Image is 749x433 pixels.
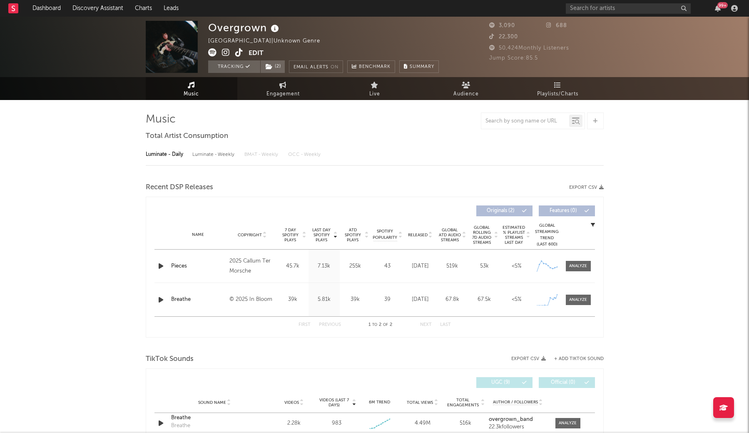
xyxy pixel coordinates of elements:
[569,185,604,190] button: Export CSV
[489,55,538,61] span: Jump Score: 85.5
[317,398,351,408] span: Videos (last 7 days)
[146,148,184,162] div: Luminate - Daily
[511,356,546,361] button: Export CSV
[470,225,493,245] span: Global Rolling 7D Audio Streams
[383,323,388,327] span: of
[399,60,439,73] button: Summary
[332,419,341,428] div: 983
[554,357,604,361] button: + Add TikTok Sound
[311,262,338,270] div: 7.13k
[446,398,480,408] span: Total Engagements
[146,77,237,100] a: Music
[192,148,236,162] div: Luminate - Weekly
[229,295,275,305] div: © 2025 In Bloom
[493,400,538,405] span: Author / Followers
[208,60,260,73] button: Tracking
[369,89,380,99] span: Live
[546,357,604,361] button: + Add TikTok Sound
[438,295,466,304] div: 67.8k
[237,77,329,100] a: Engagement
[489,23,515,28] span: 3,090
[284,400,299,405] span: Videos
[373,295,402,304] div: 39
[482,380,520,385] span: UGC ( 9 )
[347,60,395,73] a: Benchmark
[438,262,466,270] div: 519k
[481,118,569,125] input: Search by song name or URL
[229,256,275,276] div: 2025 Callum Ter Morsche
[715,5,721,12] button: 99+
[489,417,547,423] a: overgrown_band
[208,36,330,46] div: [GEOGRAPHIC_DATA] | Unknown Genre
[539,377,595,388] button: Official(0)
[171,295,226,304] a: Breathe
[289,60,343,73] button: Email AlertsOn
[279,295,306,304] div: 39k
[489,45,569,51] span: 50,424 Monthly Listeners
[359,62,391,72] span: Benchmark
[171,262,226,270] a: Pieces
[403,419,442,428] div: 4.49M
[342,295,369,304] div: 39k
[266,89,300,99] span: Engagement
[470,295,498,304] div: 67.5k
[299,323,311,327] button: First
[420,323,432,327] button: Next
[482,208,520,213] span: Originals ( 2 )
[489,34,518,40] span: 22,300
[537,89,578,99] span: Playlists/Charts
[171,422,190,430] div: Breathe
[476,205,533,216] button: Originals(2)
[184,89,199,99] span: Music
[238,233,262,238] span: Copyright
[319,323,341,327] button: Previous
[544,380,582,385] span: Official ( 0 )
[208,21,281,35] div: Overgrown
[279,262,306,270] div: 45.7k
[489,424,547,430] div: 22.3k followers
[342,262,369,270] div: 255k
[342,228,364,243] span: ATD Spotify Plays
[372,323,377,327] span: to
[503,295,530,304] div: <5%
[512,77,604,100] a: Playlists/Charts
[360,399,399,405] div: 6M Trend
[406,295,434,304] div: [DATE]
[503,225,525,245] span: Estimated % Playlist Streams Last Day
[146,183,213,193] span: Recent DSP Releases
[279,228,301,243] span: 7 Day Spotify Plays
[535,223,560,248] div: Global Streaming Trend (Last 60D)
[146,354,194,364] span: TikTok Sounds
[546,23,567,28] span: 688
[198,400,226,405] span: Sound Name
[438,228,461,243] span: Global ATD Audio Streams
[261,60,285,73] button: (2)
[146,131,228,141] span: Total Artist Consumption
[331,65,338,70] em: On
[329,77,421,100] a: Live
[421,77,512,100] a: Audience
[311,228,333,243] span: Last Day Spotify Plays
[311,295,338,304] div: 5.81k
[408,233,428,238] span: Released
[476,377,533,388] button: UGC(9)
[503,262,530,270] div: <5%
[453,89,479,99] span: Audience
[373,228,397,241] span: Spotify Popularity
[171,414,258,422] a: Breathe
[410,65,434,69] span: Summary
[275,419,314,428] div: 2.28k
[489,417,533,422] strong: overgrown_band
[440,323,451,327] button: Last
[249,48,264,59] button: Edit
[717,2,728,8] div: 99 +
[260,60,285,73] span: ( 2 )
[470,262,498,270] div: 53k
[544,208,582,213] span: Features ( 0 )
[373,262,402,270] div: 43
[406,262,434,270] div: [DATE]
[407,400,433,405] span: Total Views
